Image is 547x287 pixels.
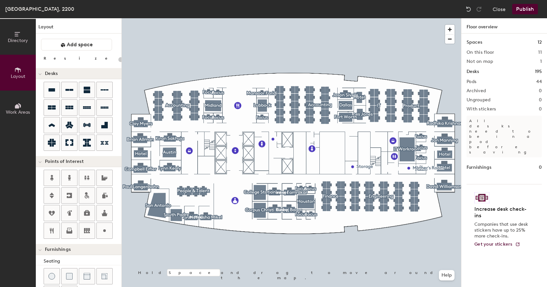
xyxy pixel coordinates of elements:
[467,59,493,64] h2: Not on map
[538,39,542,46] h1: 12
[474,206,530,219] h4: Increase desk check-ins
[61,268,77,284] button: Cushion
[96,268,113,284] button: Couch (corner)
[467,68,479,75] h1: Desks
[101,273,108,280] img: Couch (corner)
[49,273,55,280] img: Stool
[84,273,90,280] img: Couch (middle)
[5,5,74,13] div: [GEOGRAPHIC_DATA], 2200
[465,6,472,12] img: Undo
[467,107,496,112] h2: With stickers
[540,59,542,64] h2: 1
[512,4,538,14] button: Publish
[467,79,476,84] h2: Pods
[538,50,542,55] h2: 11
[474,222,530,239] p: Companies that use desk stickers have up to 25% more check-ins.
[474,242,520,247] a: Get your stickers
[45,71,58,76] span: Desks
[66,273,73,280] img: Cushion
[11,74,25,79] span: Layout
[536,79,542,84] h2: 44
[41,39,112,50] button: Add space
[535,68,542,75] h1: 195
[6,109,30,115] span: Work Areas
[493,4,506,14] button: Close
[539,97,542,103] h2: 0
[467,39,482,46] h1: Spaces
[45,159,84,164] span: Points of Interest
[44,258,121,265] div: Seating
[45,247,71,252] span: Furnishings
[474,241,512,247] span: Get your stickers
[467,116,542,157] p: All desks need to be in a pod before saving
[474,192,489,203] img: Sticker logo
[539,107,542,112] h2: 0
[67,41,93,48] span: Add space
[461,18,547,34] h1: Floor overview
[79,268,95,284] button: Couch (middle)
[36,23,121,34] h1: Layout
[539,164,542,171] h1: 0
[44,268,60,284] button: Stool
[44,56,116,61] div: Resize
[476,6,482,12] img: Redo
[467,164,491,171] h1: Furnishings
[467,50,494,55] h2: On this floor
[467,97,491,103] h2: Ungrouped
[467,88,486,93] h2: Archived
[439,270,455,280] button: Help
[539,88,542,93] h2: 0
[8,38,28,43] span: Directory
